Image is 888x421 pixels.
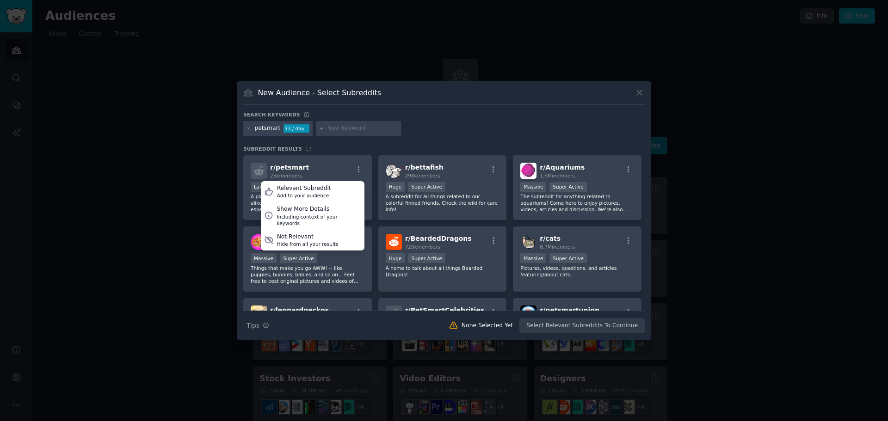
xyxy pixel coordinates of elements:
span: Subreddit Results [243,146,302,152]
span: r/ Aquariums [540,164,585,171]
p: A subreddit for all things related to our colorful finned friends. Check the wiki for care info! [386,193,499,213]
p: The subreddit for anything related to aquariums! Come here to enjoy pictures, videos, articles an... [520,193,634,213]
div: Massive [251,253,277,263]
div: petsmart [255,124,281,133]
div: Not Relevant [277,233,339,241]
h3: New Audience - Select Subreddits [258,88,381,98]
span: r/ petsmart [270,164,309,171]
span: 25k members [270,173,302,178]
div: Add to your audience [277,192,331,199]
p: A place where Pet Parents and Associates alike can discuss the store, its policies and especially... [251,193,364,213]
p: Things that make you go AWW! -- like puppies, bunnies, babies, and so on... Feel free to post ori... [251,265,364,284]
span: 17 [305,146,312,152]
div: None Selected Yet [462,322,513,330]
div: Show More Details [277,205,361,214]
div: Large [251,182,271,192]
div: Including context of your keywords [277,214,361,226]
img: petsmartunion [520,305,536,322]
button: Tips [243,317,272,334]
div: Super Active [408,182,445,192]
img: leopardgeckos [251,305,267,322]
div: Hide from all your results [277,241,339,247]
img: BeardedDragons [386,234,402,250]
p: A home to talk about all things Bearded Dragons! [386,265,499,278]
img: aww [251,234,267,250]
span: 1.5M members [540,173,575,178]
img: bettafish [386,163,402,179]
p: Pictures, videos, questions, and articles featuring/about cats. [520,265,634,278]
div: Huge [386,182,405,192]
div: Massive [520,182,546,192]
div: Massive [520,253,546,263]
div: Relevant Subreddit [277,184,331,193]
span: 298k members [405,173,440,178]
span: r/ bettafish [405,164,444,171]
span: r/ leopardgeckos [270,306,329,314]
span: r/ cats [540,235,561,242]
div: Super Active [408,253,445,263]
div: Super Active [549,182,587,192]
div: Huge [386,253,405,263]
span: r/ petsmartunion [540,306,599,314]
img: cats [520,234,536,250]
div: 33 / day [284,124,309,133]
div: Super Active [549,253,587,263]
div: Super Active [280,253,317,263]
input: New Keyword [327,124,398,133]
span: r/ PetSmartCelebrities [405,306,484,314]
h3: Search keywords [243,111,300,118]
span: 720k members [405,244,440,250]
span: r/ BeardedDragons [405,235,472,242]
span: Tips [247,321,259,330]
span: 8.7M members [540,244,575,250]
img: Aquariums [520,163,536,179]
